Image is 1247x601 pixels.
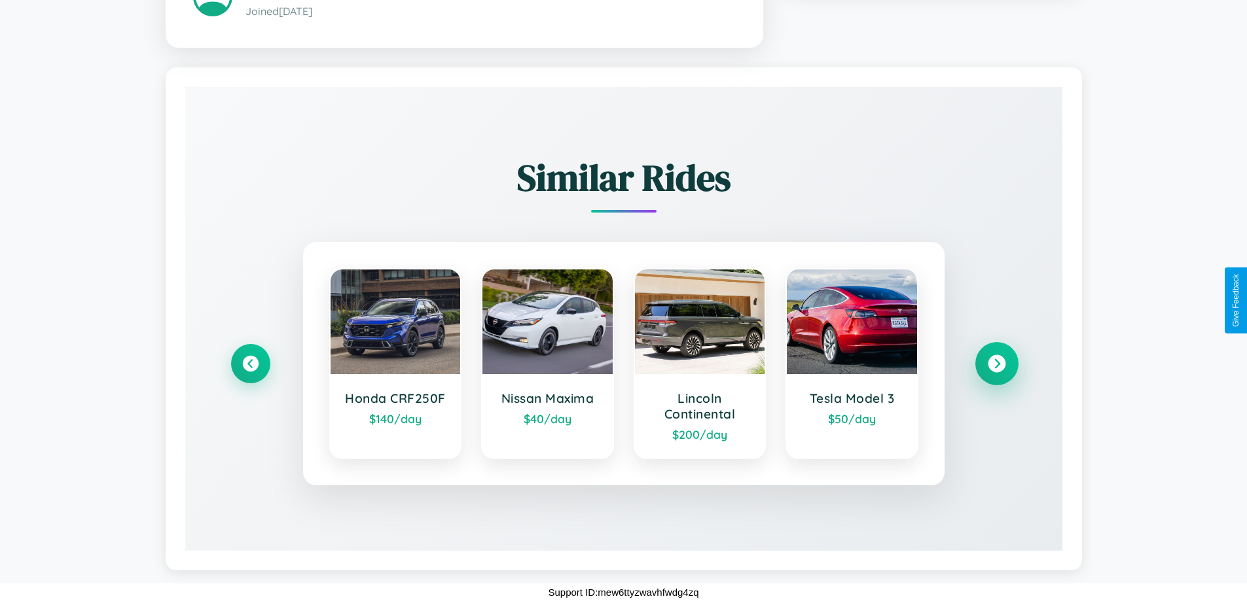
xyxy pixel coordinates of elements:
div: Give Feedback [1231,274,1240,327]
h2: Similar Rides [231,152,1017,203]
div: $ 140 /day [344,411,448,426]
a: Lincoln Continental$200/day [634,268,767,459]
h3: Honda CRF250F [344,390,448,406]
h3: Nissan Maxima [496,390,600,406]
div: $ 200 /day [648,427,752,441]
a: Honda CRF250F$140/day [329,268,462,459]
a: Tesla Model 3$50/day [786,268,918,459]
p: Support ID: mew6ttyzwavhfwdg4zq [548,583,698,601]
div: $ 50 /day [800,411,904,426]
p: Joined [DATE] [245,2,736,21]
div: $ 40 /day [496,411,600,426]
h3: Tesla Model 3 [800,390,904,406]
h3: Lincoln Continental [648,390,752,422]
a: Nissan Maxima$40/day [481,268,614,459]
